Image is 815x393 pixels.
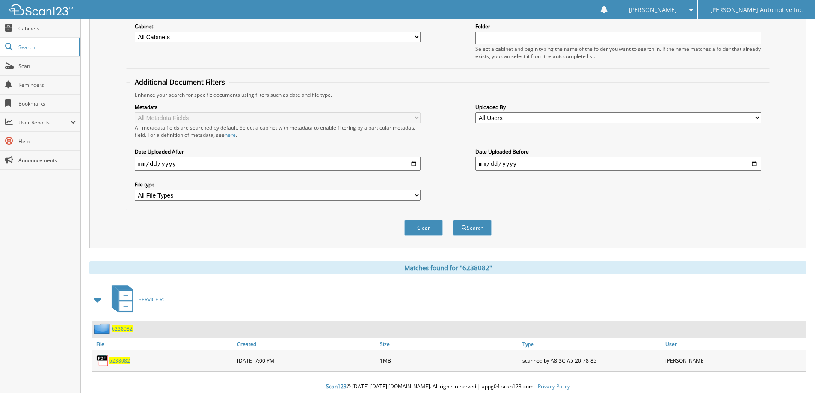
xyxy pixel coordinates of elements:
button: Search [453,220,492,236]
label: Cabinet [135,23,421,30]
a: User [663,338,806,350]
a: Size [378,338,521,350]
label: Date Uploaded Before [475,148,761,155]
label: Metadata [135,103,421,111]
img: folder2.png [94,323,112,334]
div: [DATE] 7:00 PM [235,352,378,369]
label: Uploaded By [475,103,761,111]
span: Reminders [18,81,76,89]
input: end [475,157,761,171]
button: Clear [404,220,443,236]
span: Search [18,44,75,51]
a: File [92,338,235,350]
img: PDF.png [96,354,109,367]
legend: Additional Document Filters [130,77,229,87]
label: File type [135,181,421,188]
span: [PERSON_NAME] [629,7,677,12]
span: Bookmarks [18,100,76,107]
div: Select a cabinet and begin typing the name of the folder you want to search in. If the name match... [475,45,761,60]
iframe: Chat Widget [772,352,815,393]
span: SERVICE RO [139,296,166,303]
span: [PERSON_NAME] Automotive Inc [710,7,803,12]
span: Scan [18,62,76,70]
div: Matches found for "6238082" [89,261,806,274]
input: start [135,157,421,171]
div: 1MB [378,352,521,369]
label: Date Uploaded After [135,148,421,155]
div: Enhance your search for specific documents using filters such as date and file type. [130,91,765,98]
span: Help [18,138,76,145]
a: here [225,131,236,139]
div: All metadata fields are searched by default. Select a cabinet with metadata to enable filtering b... [135,124,421,139]
span: Cabinets [18,25,76,32]
span: Announcements [18,157,76,164]
a: SERVICE RO [107,283,166,316]
a: 6238082 [109,357,130,364]
a: Privacy Policy [538,383,570,390]
span: Scan123 [326,383,347,390]
img: scan123-logo-white.svg [9,4,73,15]
label: Folder [475,23,761,30]
div: [PERSON_NAME] [663,352,806,369]
a: 6238082 [112,325,133,332]
span: User Reports [18,119,70,126]
a: Type [520,338,663,350]
div: scanned by A8-3C-A5-20-78-85 [520,352,663,369]
a: Created [235,338,378,350]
